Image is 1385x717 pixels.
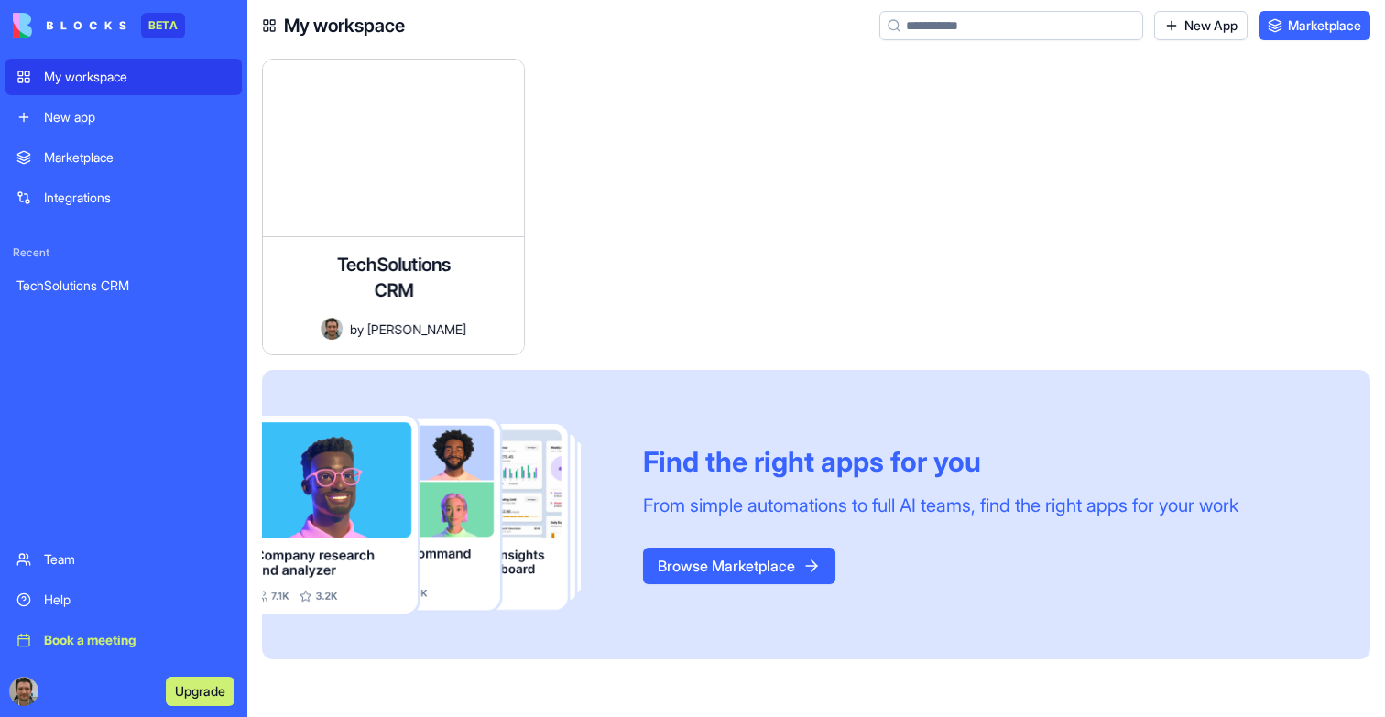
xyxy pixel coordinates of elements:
[13,13,126,38] img: logo
[5,541,242,578] a: Team
[5,99,242,136] a: New app
[166,681,234,700] a: Upgrade
[44,189,231,207] div: Integrations
[5,139,242,176] a: Marketplace
[5,622,242,658] a: Book a meeting
[13,13,185,38] a: BETA
[9,677,38,706] img: ACg8ocJ1B_opsNWPcm66O3IYDdVZqmLkLjfmjBACnMoLm1LgiH-DVAsHGA=s96-c
[5,179,242,216] a: Integrations
[44,108,231,126] div: New app
[44,550,231,569] div: Team
[5,245,242,260] span: Recent
[643,493,1238,518] div: From simple automations to full AI teams, find the right apps for your work
[166,677,234,706] button: Upgrade
[321,318,343,340] img: Avatar
[321,252,465,303] h4: TechSolutions CRM
[643,445,1238,478] div: Find the right apps for you
[643,557,835,575] a: Browse Marketplace
[16,277,231,295] div: TechSolutions CRM
[367,320,466,339] span: [PERSON_NAME]
[262,59,528,355] a: TechSolutions CRMAvatarby[PERSON_NAME]
[44,591,231,609] div: Help
[284,13,405,38] h4: My workspace
[141,13,185,38] div: BETA
[44,631,231,649] div: Book a meeting
[643,548,835,584] button: Browse Marketplace
[5,581,242,618] a: Help
[44,68,231,86] div: My workspace
[1259,11,1370,40] a: Marketplace
[44,148,231,167] div: Marketplace
[1154,11,1248,40] a: New App
[350,320,364,339] span: by
[5,59,242,95] a: My workspace
[5,267,242,304] a: TechSolutions CRM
